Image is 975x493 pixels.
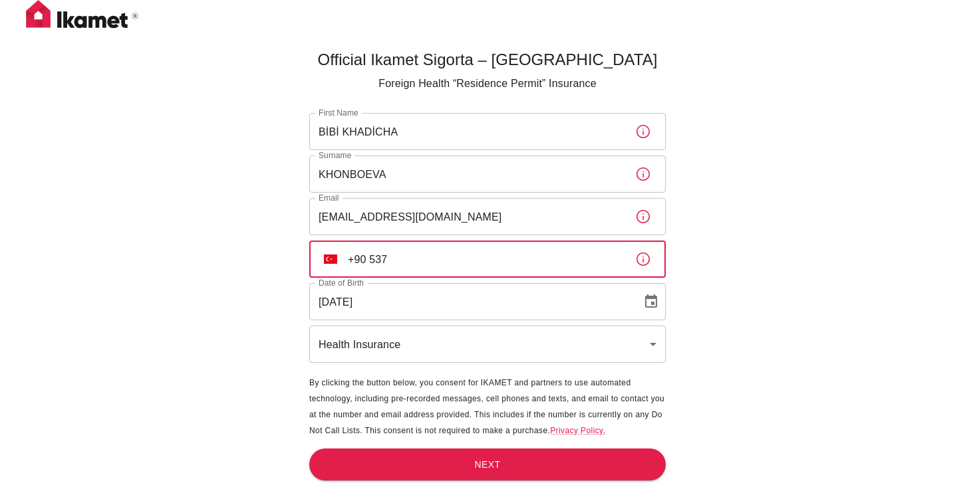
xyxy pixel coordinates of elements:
p: Foreign Health “Residence Permit” Insurance [309,76,666,92]
label: Email [319,192,339,203]
div: Health Insurance [309,326,666,363]
button: Next [309,448,666,481]
span: By clicking the button below, you consent for IKAMET and partners to use automated technology, in... [309,378,664,435]
label: Surname [319,149,351,161]
img: unknown [324,254,337,264]
h5: Official Ikamet Sigorta – [GEOGRAPHIC_DATA] [309,49,666,70]
label: First Name [319,107,358,118]
label: Date of Birth [319,277,364,288]
button: Choose date, selected date is May 28, 2003 [638,288,664,315]
a: Privacy Policy. [550,426,605,435]
button: Select country [319,247,343,271]
input: DD/MM/YYYY [309,283,632,320]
